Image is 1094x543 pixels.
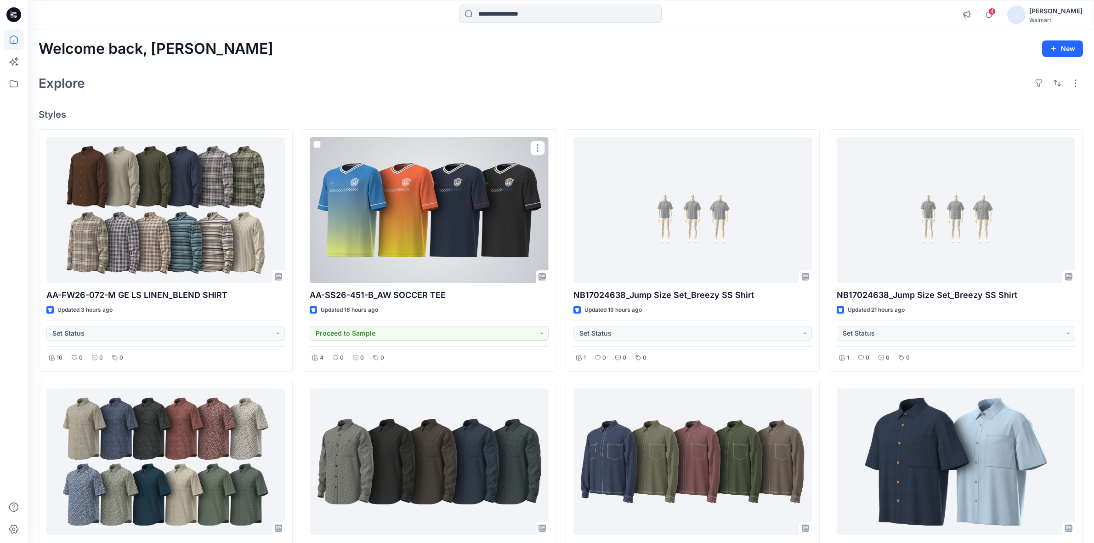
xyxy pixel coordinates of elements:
[573,389,812,535] a: AA-FW26-093-M NB NEW OVER SHIRT WITH CONTRAST STITCH
[39,40,273,57] h2: Welcome back, [PERSON_NAME]
[360,353,364,363] p: 0
[320,353,323,363] p: 4
[906,353,910,363] p: 0
[321,305,378,315] p: Updated 16 hours ago
[310,389,548,535] a: AA-FW26-097-M GE LS Textured Printed Herringbone Knit
[886,353,890,363] p: 0
[1029,6,1083,17] div: [PERSON_NAME]
[848,305,905,315] p: Updated 21 hours ago
[119,353,123,363] p: 0
[79,353,83,363] p: 0
[847,353,849,363] p: 1
[39,76,85,91] h2: Explore
[99,353,103,363] p: 0
[46,137,285,283] a: AA-FW26-072-M GE LS LINEN_BLEND SHIRT
[573,137,812,283] a: NB17024638_Jump Size Set_Breezy SS Shirt
[1029,17,1083,23] div: Walmart
[573,289,812,302] p: NB17024638_Jump Size Set_Breezy SS Shirt
[643,353,646,363] p: 0
[1007,6,1026,24] img: avatar
[57,353,62,363] p: 16
[837,289,1075,302] p: NB17024638_Jump Size Set_Breezy SS Shirt
[623,353,626,363] p: 0
[866,353,869,363] p: 0
[584,353,586,363] p: 1
[380,353,384,363] p: 0
[46,389,285,535] a: AA-FW26-070-M GE SS SLUB Cotton Shirt
[1042,40,1083,57] button: New
[837,389,1075,535] a: AA-FW26-022-M-Indigo base fabric YM SS WASHED GAUZE TEXTURED SHIRT
[837,137,1075,283] a: NB17024638_Jump Size Set_Breezy SS Shirt
[340,353,344,363] p: 0
[57,305,113,315] p: Updated 3 hours ago
[310,289,548,302] p: AA-SS26-451-B_AW SOCCER TEE
[602,353,606,363] p: 0
[46,289,285,302] p: AA-FW26-072-M GE LS LINEN_BLEND SHIRT
[988,8,996,15] span: 4
[39,109,1083,120] h4: Styles
[310,137,548,283] a: AA-SS26-451-B_AW SOCCER TEE
[584,305,642,315] p: Updated 19 hours ago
